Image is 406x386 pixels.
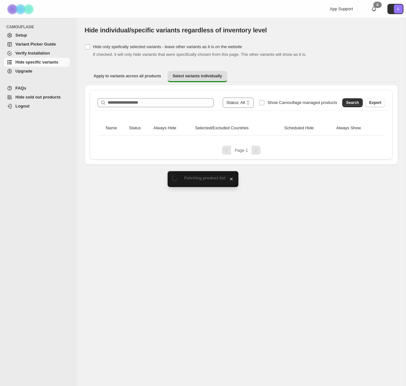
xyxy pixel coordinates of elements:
span: Upgrade [15,69,32,73]
span: Setup [15,33,27,38]
span: Variant Picker Guide [15,42,56,47]
button: Search [342,98,363,107]
span: Hide only spefically selected variants - leave other variants as it is on the website [93,44,242,49]
a: Logout [4,102,70,111]
nav: Pagination [95,146,388,155]
span: Export [369,100,381,105]
th: Always Hide [152,121,193,135]
th: Status [127,121,152,135]
span: FAQs [15,86,26,90]
span: Hide sold out products [15,95,61,99]
span: Hide specific variants [15,60,58,64]
div: 0 [373,2,382,8]
a: Hide sold out products [4,93,70,102]
a: Hide specific variants [4,58,70,67]
a: FAQs [4,84,70,93]
span: Show Camouflage managed products [267,100,337,105]
span: Search [346,100,359,105]
th: Name [104,121,127,135]
button: Apply to variants across all products [88,71,166,81]
a: 0 [371,6,377,12]
span: Select variants individually [173,73,222,79]
text: E [397,7,399,11]
span: Verify Installation [15,51,50,56]
span: Avatar with initials E [394,4,403,13]
a: Verify Installation [4,49,70,58]
button: Avatar with initials E [387,4,403,14]
span: Logout [15,104,29,108]
span: Hide individual/specific variants regardless of inventory level [85,27,267,34]
a: Upgrade [4,67,70,76]
button: Export [365,98,385,107]
span: CAMOUFLAGE [6,24,72,30]
img: Camouflage [5,0,37,18]
span: App Support [330,6,353,11]
th: Always Show [334,121,379,135]
span: Fetching product list [184,176,226,180]
div: Select variants individually [85,85,398,165]
th: Scheduled Hide [282,121,334,135]
span: If checked, it will only hide variants that were specifically chosen from this page. The other va... [93,52,306,57]
a: Variant Picker Guide [4,40,70,49]
button: Select variants individually [168,71,227,82]
span: Page 1 [235,148,248,153]
span: Apply to variants across all products [94,73,161,79]
a: Setup [4,31,70,40]
th: Selected/Excluded Countries [193,121,283,135]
